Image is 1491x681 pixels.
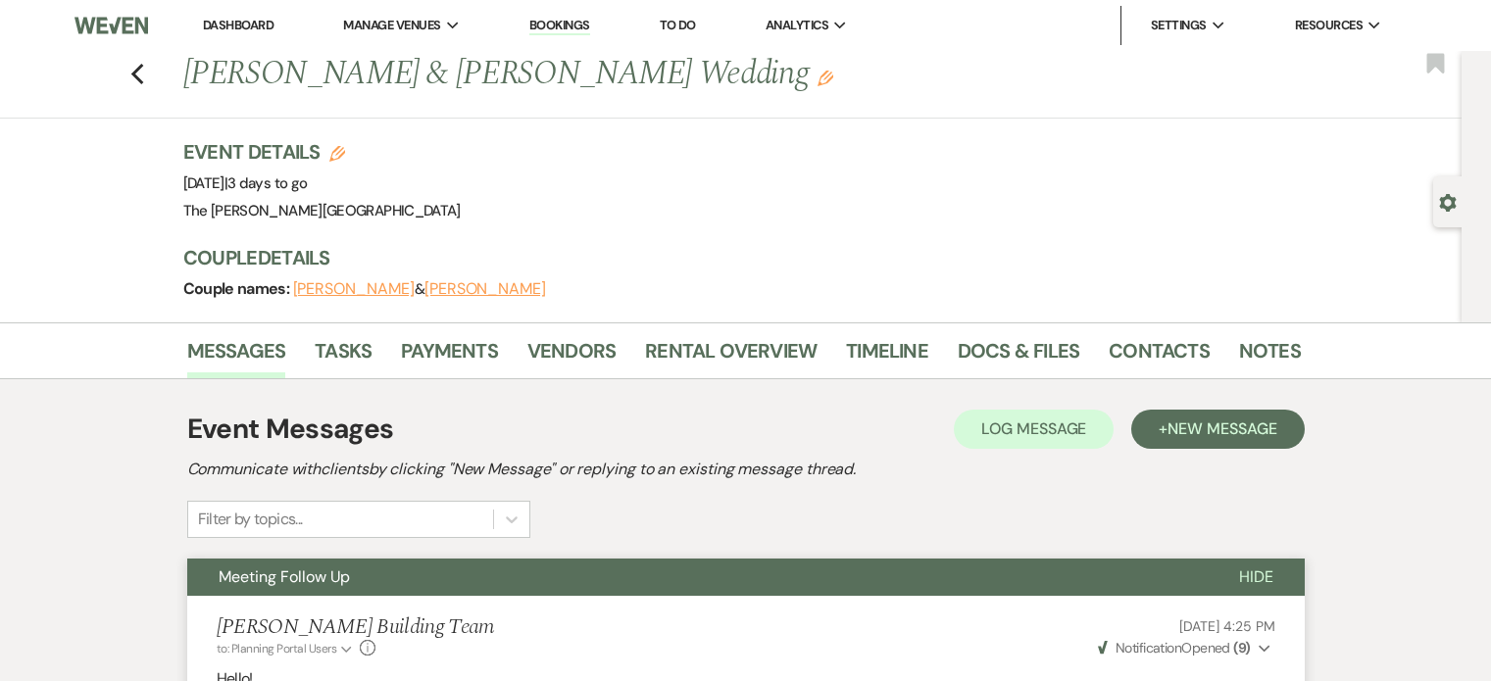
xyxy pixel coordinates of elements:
[183,51,1062,98] h1: [PERSON_NAME] & [PERSON_NAME] Wedding
[187,409,394,450] h1: Event Messages
[401,335,498,378] a: Payments
[1239,566,1273,587] span: Hide
[1439,192,1457,211] button: Open lead details
[219,566,350,587] span: Meeting Follow Up
[217,615,495,640] h5: [PERSON_NAME] Building Team
[224,173,308,193] span: |
[1295,16,1363,35] span: Resources
[198,508,303,531] div: Filter by topics...
[187,559,1208,596] button: Meeting Follow Up
[645,335,817,378] a: Rental Overview
[217,641,337,657] span: to: Planning Portal Users
[1109,335,1210,378] a: Contacts
[293,281,415,297] button: [PERSON_NAME]
[183,278,293,299] span: Couple names:
[424,281,546,297] button: [PERSON_NAME]
[1179,617,1274,635] span: [DATE] 4:25 PM
[1151,16,1207,35] span: Settings
[529,17,590,35] a: Bookings
[315,335,372,378] a: Tasks
[183,138,461,166] h3: Event Details
[203,17,273,33] a: Dashboard
[1098,639,1251,657] span: Opened
[183,244,1281,271] h3: Couple Details
[1239,335,1301,378] a: Notes
[846,335,928,378] a: Timeline
[954,410,1114,449] button: Log Message
[227,173,307,193] span: 3 days to go
[1208,559,1305,596] button: Hide
[1095,638,1275,658] button: NotificationOpened (9)
[1233,639,1250,657] strong: ( 9 )
[766,16,828,35] span: Analytics
[958,335,1079,378] a: Docs & Files
[183,201,461,220] span: The [PERSON_NAME][GEOGRAPHIC_DATA]
[527,335,616,378] a: Vendors
[293,279,546,299] span: &
[187,335,286,378] a: Messages
[1116,639,1181,657] span: Notification
[981,418,1086,439] span: Log Message
[343,16,440,35] span: Manage Venues
[217,640,356,657] button: to: Planning Portal Users
[75,5,148,46] img: Weven Logo
[183,173,308,193] span: [DATE]
[1131,410,1304,449] button: +New Message
[187,458,1305,481] h2: Communicate with clients by clicking "New Message" or replying to an existing message thread.
[660,17,696,33] a: To Do
[1168,418,1276,439] span: New Message
[818,69,833,86] button: Edit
